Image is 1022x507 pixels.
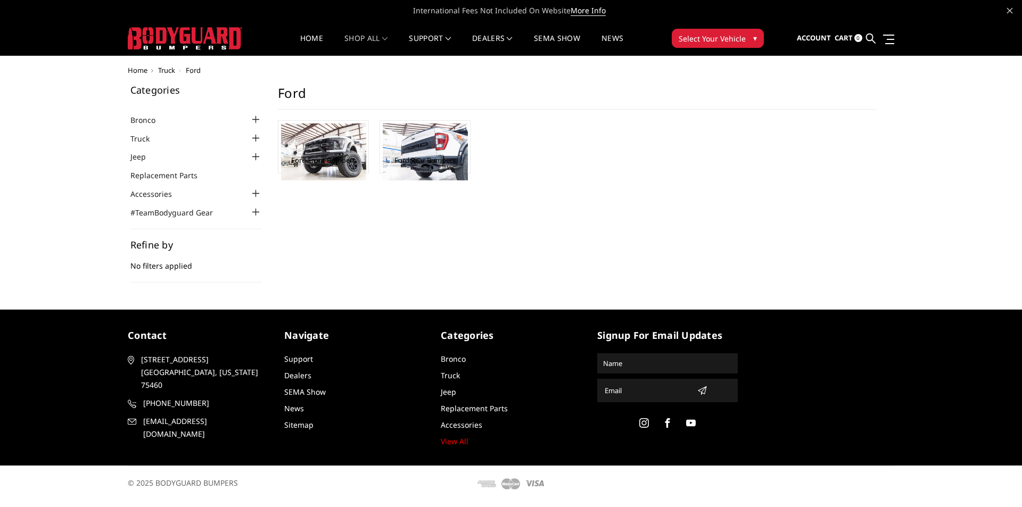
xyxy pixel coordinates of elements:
span: [EMAIL_ADDRESS][DOMAIN_NAME] [143,415,267,440]
span: [STREET_ADDRESS] [GEOGRAPHIC_DATA], [US_STATE] 75460 [141,353,265,392]
a: Jeep [130,151,159,162]
a: shop all [344,35,388,55]
a: News [284,403,304,413]
a: More Info [571,5,606,16]
a: Ford Rear Bumpers [394,155,456,165]
span: [PHONE_NUMBER] [143,397,267,410]
a: View All [441,436,468,446]
span: ▾ [753,32,757,44]
div: No filters applied [130,240,262,282]
input: Name [599,355,736,372]
span: Cart [835,33,853,43]
a: SEMA Show [534,35,580,55]
button: Select Your Vehicle [672,29,764,48]
a: Jeep [441,387,456,397]
a: News [601,35,623,55]
a: Truck [158,65,175,75]
a: Bronco [441,354,466,364]
a: Bronco [130,114,169,126]
h5: signup for email updates [597,328,738,343]
h5: Refine by [130,240,262,250]
a: Replacement Parts [130,170,211,181]
a: #TeamBodyguard Gear [130,207,226,218]
a: Truck [130,133,163,144]
a: SEMA Show [284,387,326,397]
span: © 2025 BODYGUARD BUMPERS [128,478,238,488]
a: Dealers [472,35,513,55]
a: [EMAIL_ADDRESS][DOMAIN_NAME] [128,415,268,440]
a: Home [300,35,323,55]
a: Truck [441,370,460,380]
h5: Navigate [284,328,425,343]
h5: Categories [441,328,581,343]
a: Dealers [284,370,311,380]
span: Select Your Vehicle [679,33,746,44]
span: Account [797,33,831,43]
a: Accessories [441,420,482,430]
a: [PHONE_NUMBER] [128,397,268,410]
a: Support [409,35,451,55]
img: BODYGUARD BUMPERS [128,27,242,49]
h5: Categories [130,85,262,95]
a: Home [128,65,147,75]
a: Support [284,354,313,364]
a: Ford Front Bumpers [291,155,356,165]
h5: contact [128,328,268,343]
a: Replacement Parts [441,403,508,413]
a: Account [797,24,831,53]
span: Ford [186,65,201,75]
input: Email [600,382,693,399]
h1: Ford [278,85,876,110]
a: Accessories [130,188,185,200]
span: 0 [854,34,862,42]
a: Sitemap [284,420,314,430]
a: Cart 0 [835,24,862,53]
